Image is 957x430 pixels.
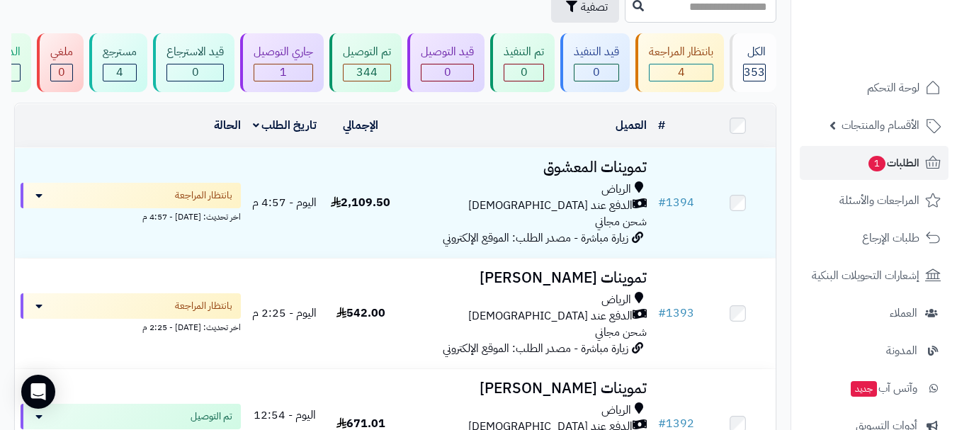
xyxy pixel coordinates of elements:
a: لوحة التحكم [800,71,948,105]
span: # [658,305,666,322]
span: 353 [744,64,765,81]
div: 1 [254,64,312,81]
a: # [658,117,665,134]
div: قيد التنفيذ [574,44,619,60]
span: 2,109.50 [331,194,390,211]
a: قيد الاسترجاع 0 [150,33,237,92]
span: اليوم - 2:25 م [252,305,317,322]
div: ملغي [50,44,73,60]
span: 0 [444,64,451,81]
div: جاري التوصيل [254,44,313,60]
div: اخر تحديث: [DATE] - 2:25 م [21,319,241,334]
span: 1 [868,156,885,171]
div: 0 [421,64,473,81]
h3: تموينات [PERSON_NAME] [404,270,647,286]
div: 0 [574,64,618,81]
span: 542.00 [336,305,385,322]
span: المدونة [886,341,917,361]
a: وآتس آبجديد [800,371,948,405]
a: مسترجع 4 [86,33,150,92]
a: العملاء [800,296,948,330]
a: ملغي 0 [34,33,86,92]
span: الرياض [601,292,631,308]
span: شحن مجاني [595,213,647,230]
div: تم التوصيل [343,44,391,60]
div: 0 [504,64,543,81]
a: العميل [616,117,647,134]
a: طلبات الإرجاع [800,221,948,255]
span: الطلبات [867,153,919,173]
span: 1 [280,64,287,81]
div: اخر تحديث: [DATE] - 4:57 م [21,208,241,223]
a: #1394 [658,194,694,211]
span: 0 [58,64,65,81]
div: مسترجع [103,44,137,60]
span: اليوم - 4:57 م [252,194,317,211]
span: 0 [593,64,600,81]
span: المراجعات والأسئلة [839,191,919,210]
a: الطلبات1 [800,146,948,180]
a: تم التنفيذ 0 [487,33,557,92]
a: بانتظار المراجعة 4 [633,33,727,92]
span: 0 [521,64,528,81]
h3: تموينات [PERSON_NAME] [404,380,647,397]
a: تاريخ الطلب [253,117,317,134]
div: تم التنفيذ [504,44,544,60]
span: زيارة مباشرة - مصدر الطلب: الموقع الإلكتروني [443,230,628,247]
div: قيد الاسترجاع [166,44,224,60]
span: 4 [116,64,123,81]
a: المراجعات والأسئلة [800,183,948,217]
span: لوحة التحكم [867,78,919,98]
span: 4 [678,64,685,81]
span: بانتظار المراجعة [175,188,232,203]
a: الكل353 [727,33,779,92]
span: 344 [356,64,378,81]
div: الكل [743,44,766,60]
span: الرياض [601,402,631,419]
a: قيد التنفيذ 0 [557,33,633,92]
span: إشعارات التحويلات البنكية [812,266,919,285]
span: تم التوصيل [191,409,232,424]
a: جاري التوصيل 1 [237,33,327,92]
div: 0 [51,64,72,81]
span: الدفع عند [DEMOGRAPHIC_DATA] [468,308,633,324]
div: بانتظار المراجعة [649,44,713,60]
span: 0 [192,64,199,81]
a: الإجمالي [343,117,378,134]
span: الرياض [601,181,631,198]
div: 4 [103,64,136,81]
span: طلبات الإرجاع [862,228,919,248]
a: الحالة [214,117,241,134]
span: الأقسام والمنتجات [842,115,919,135]
a: إشعارات التحويلات البنكية [800,259,948,293]
span: # [658,194,666,211]
h3: تموينات المعشوق [404,159,647,176]
div: Open Intercom Messenger [21,375,55,409]
div: 344 [344,64,390,81]
div: 0 [167,64,223,81]
div: قيد التوصيل [421,44,474,60]
a: قيد التوصيل 0 [404,33,487,92]
span: شحن مجاني [595,324,647,341]
span: جديد [851,381,877,397]
div: 4 [650,64,713,81]
span: بانتظار المراجعة [175,299,232,313]
a: تم التوصيل 344 [327,33,404,92]
span: زيارة مباشرة - مصدر الطلب: الموقع الإلكتروني [443,340,628,357]
span: العملاء [890,303,917,323]
span: الدفع عند [DEMOGRAPHIC_DATA] [468,198,633,214]
span: وآتس آب [849,378,917,398]
a: المدونة [800,334,948,368]
a: #1393 [658,305,694,322]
